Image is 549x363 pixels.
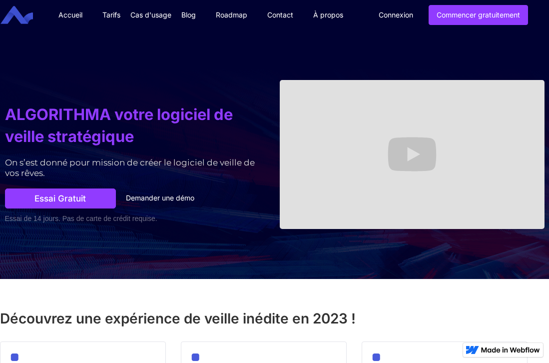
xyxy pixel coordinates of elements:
[118,188,202,208] a: Demander une démo
[429,5,528,25] a: Commencer gratuitement
[280,80,545,229] iframe: Lancement officiel d'Algorithma
[130,10,171,20] div: Cas d'usage
[5,188,116,208] a: Essai gratuit
[5,157,270,178] div: On s’est donné pour mission de créer le logiciel de veille de vos rêves.
[481,347,540,353] img: Made in Webflow
[5,213,270,223] div: Essai de 14 jours. Pas de carte de crédit requise.
[8,6,40,24] a: home
[5,103,270,147] h1: ALGORITHMA votre logiciel de veille stratégique
[371,5,421,24] a: Connexion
